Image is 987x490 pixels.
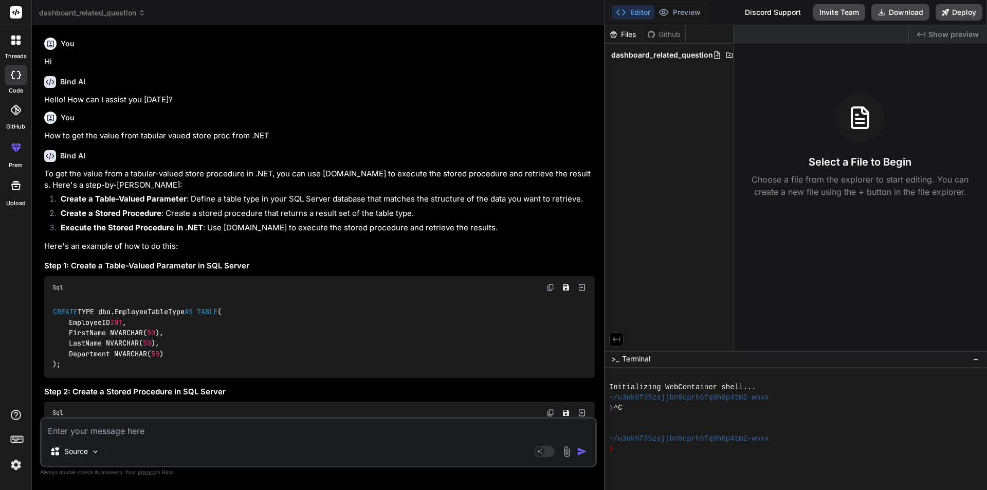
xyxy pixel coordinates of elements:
span: ❯ [609,444,614,454]
h3: Step 2: Create a Stored Procedure in SQL Server [44,386,595,398]
span: dashboard_related_question [611,50,713,60]
span: Terminal [622,354,650,364]
strong: Create a Table-Valued Parameter [61,194,187,204]
img: icon [577,446,587,457]
h6: You [61,113,75,123]
label: threads [5,52,27,61]
img: Open in Browser [577,408,587,418]
h6: Bind AI [60,151,85,161]
span: AS [185,307,193,317]
button: Download [871,4,929,21]
span: dashboard_related_question [39,8,145,18]
p: : Define a table type in your SQL Server database that matches the structure of the data you want... [61,193,595,205]
span: Show preview [928,29,979,40]
button: Deploy [936,4,982,21]
span: privacy [138,469,156,475]
span: ~/u3uk0f35zsjjbn9cprh6fq9h0p4tm2-wnxx [609,392,769,403]
h6: Bind AI [60,77,85,87]
button: Save file [559,406,573,420]
div: Files [605,29,643,40]
span: ❯ [609,403,614,413]
label: GitHub [6,122,25,131]
span: Sql [52,409,63,417]
button: − [971,351,981,367]
p: How to get the value from tabular vaued store proc from .NET [44,130,595,142]
button: Editor [612,5,654,20]
span: TABLE [197,307,217,317]
h3: Step 1: Create a Table-Valued Parameter in SQL Server [44,260,595,272]
img: Pick Models [91,447,100,456]
strong: Create a Stored Procedure [61,208,161,218]
p: Hello! How can I assist you [DATE]? [44,94,595,106]
span: 50 [143,339,151,348]
img: settings [7,456,25,474]
span: Sql [52,283,63,292]
button: Save file [559,280,573,295]
h3: Select a File to Begin [809,155,911,169]
span: >_ [611,354,619,364]
p: To get the value from a tabular-valued store procedure in .NET, you can use [DOMAIN_NAME] to exec... [44,168,595,191]
button: Invite Team [813,4,865,21]
span: 50 [147,328,155,337]
strong: Execute the Stored Procedure in .NET [61,223,203,232]
span: Initializing WebContainer shell... [609,382,756,392]
p: Choose a file from the explorer to start editing. You can create a new file using the + button in... [745,173,975,198]
h6: You [61,39,75,49]
img: attachment [561,446,573,458]
p: Source [64,446,88,457]
label: prem [9,161,23,170]
p: Hi [44,56,595,68]
span: CREATE [53,307,78,317]
div: Discord Support [739,4,807,21]
span: INT [110,318,122,327]
code: TYPE dbo.EmployeeTableType ( EmployeeID , FirstName NVARCHAR( ), LastName NVARCHAR( ), Department... [52,306,222,370]
span: ~/u3uk0f35zsjjbn9cprh6fq9h0p4tm2-wnxx [609,433,769,444]
span: 50 [151,349,159,358]
img: copy [546,409,555,417]
label: Upload [6,199,26,208]
button: Preview [654,5,705,20]
div: Github [643,29,685,40]
span: − [973,354,979,364]
label: code [9,86,23,95]
span: ^C [614,403,623,413]
p: : Use [DOMAIN_NAME] to execute the stored procedure and retrieve the results. [61,222,595,234]
p: Always double-check its answers. Your in Bind [40,467,597,477]
img: Open in Browser [577,283,587,292]
p: : Create a stored procedure that returns a result set of the table type. [61,208,595,220]
img: copy [546,283,555,292]
p: Here's an example of how to do this: [44,241,595,252]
